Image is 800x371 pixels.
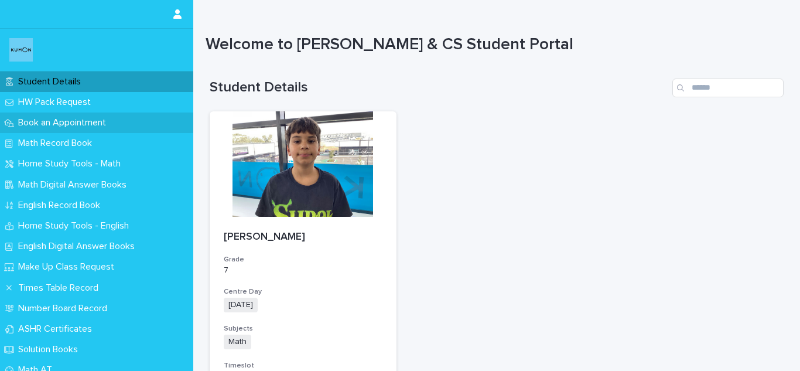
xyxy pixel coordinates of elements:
[224,266,382,275] p: 7
[13,179,136,190] p: Math Digital Answer Books
[13,200,110,211] p: English Record Book
[224,287,382,297] h3: Centre Day
[224,298,258,312] span: [DATE]
[13,261,124,273] p: Make Up Class Request
[13,97,100,108] p: HW Pack Request
[224,335,251,349] span: Math
[13,324,101,335] p: ASHR Certificates
[206,35,780,55] h1: Welcome to [PERSON_NAME] & CS Student Portal
[13,241,144,252] p: English Digital Answer Books
[13,158,130,169] p: Home Study Tools - Math
[13,344,87,355] p: Solution Books
[13,76,90,87] p: Student Details
[13,138,101,149] p: Math Record Book
[13,220,138,232] p: Home Study Tools - English
[224,231,382,244] p: [PERSON_NAME]
[13,303,117,314] p: Number Board Record
[210,79,668,96] h1: Student Details
[13,282,108,294] p: Times Table Record
[224,255,382,264] h3: Grade
[9,38,33,62] img: o6XkwfS7S2qhyeB9lxyF
[224,324,382,333] h3: Subjects
[224,361,382,370] h3: Timeslot
[672,79,784,97] input: Search
[13,117,115,128] p: Book an Appointment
